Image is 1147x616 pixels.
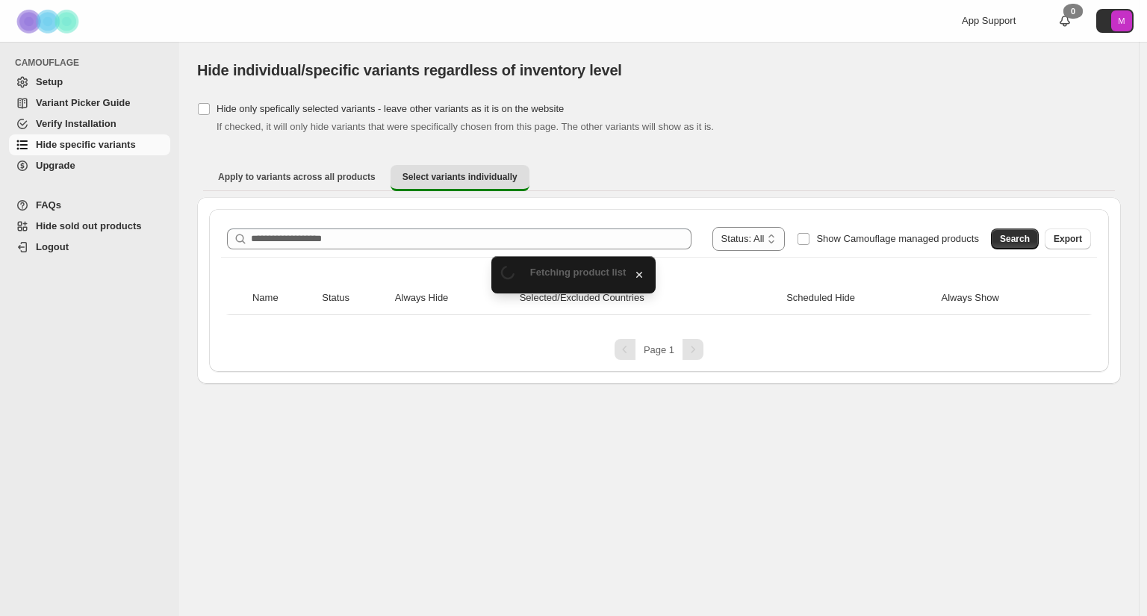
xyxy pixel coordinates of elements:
span: Avatar with initials M [1111,10,1132,31]
span: Setup [36,76,63,87]
th: Always Show [937,281,1070,315]
span: App Support [962,15,1016,26]
span: FAQs [36,199,61,211]
button: Search [991,228,1039,249]
button: Apply to variants across all products [206,165,388,189]
span: Search [1000,233,1030,245]
a: 0 [1057,13,1072,28]
button: Select variants individually [391,165,529,191]
button: Export [1045,228,1091,249]
div: Select variants individually [197,197,1121,384]
button: Avatar with initials M [1096,9,1134,33]
span: Show Camouflage managed products [816,233,979,244]
span: Select variants individually [402,171,517,183]
a: Hide sold out products [9,216,170,237]
span: Apply to variants across all products [218,171,376,183]
span: Hide specific variants [36,139,136,150]
a: Setup [9,72,170,93]
th: Scheduled Hide [782,281,936,315]
span: Verify Installation [36,118,116,129]
text: M [1118,16,1125,25]
a: Variant Picker Guide [9,93,170,113]
th: Name [248,281,317,315]
span: Logout [36,241,69,252]
a: Logout [9,237,170,258]
img: Camouflage [12,1,87,42]
span: CAMOUFLAGE [15,57,172,69]
span: Export [1054,233,1082,245]
span: Hide only spefically selected variants - leave other variants as it is on the website [217,103,564,114]
a: Upgrade [9,155,170,176]
th: Selected/Excluded Countries [515,281,782,315]
span: Variant Picker Guide [36,97,130,108]
span: If checked, it will only hide variants that were specifically chosen from this page. The other va... [217,121,714,132]
span: Upgrade [36,160,75,171]
div: 0 [1063,4,1083,19]
th: Always Hide [391,281,515,315]
a: Verify Installation [9,113,170,134]
a: FAQs [9,195,170,216]
th: Status [317,281,391,315]
span: Hide individual/specific variants regardless of inventory level [197,62,622,78]
span: Page 1 [644,344,674,355]
nav: Pagination [221,339,1097,360]
span: Fetching product list [530,267,627,278]
span: Hide sold out products [36,220,142,231]
a: Hide specific variants [9,134,170,155]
